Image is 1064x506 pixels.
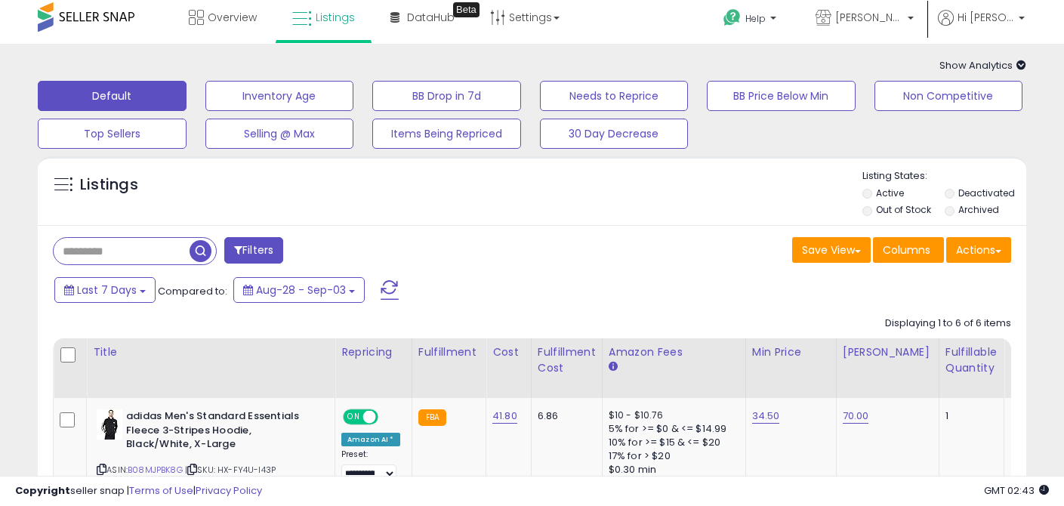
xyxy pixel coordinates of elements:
a: Hi [PERSON_NAME] [938,10,1025,44]
button: 30 Day Decrease [540,119,689,149]
div: 10% for >= $15 & <= $20 [609,436,734,449]
div: 1 [945,409,992,423]
label: Deactivated [958,187,1015,199]
a: Privacy Policy [196,483,262,498]
span: Help [745,12,766,25]
span: [PERSON_NAME] Distribution [835,10,903,25]
a: B08MJPBK8G [128,464,183,477]
small: FBA [418,409,446,426]
button: Needs to Reprice [540,81,689,111]
div: Tooltip anchor [453,2,480,17]
a: 34.50 [752,409,780,424]
b: adidas Men's Standard Essentials Fleece 3-Stripes Hoodie, Black/White, X-Large [126,409,310,455]
label: Out of Stock [876,203,931,216]
button: Last 7 Days [54,277,156,303]
div: Fulfillment [418,344,480,360]
span: ON [344,411,363,424]
span: | SKU: HX-FY4U-I43P [185,464,276,476]
button: Non Competitive [874,81,1023,111]
button: Aug-28 - Sep-03 [233,277,365,303]
span: 2025-09-11 02:43 GMT [984,483,1049,498]
button: Top Sellers [38,119,187,149]
button: Items Being Repriced [372,119,521,149]
div: Fulfillable Quantity [945,344,998,376]
h5: Listings [80,174,138,196]
img: 31lt1aTehVL._SL40_.jpg [97,409,122,440]
div: Repricing [341,344,406,360]
div: Displaying 1 to 6 of 6 items [885,316,1011,331]
button: Filters [224,237,283,264]
div: 5% for >= $0 & <= $14.99 [609,422,734,436]
i: Get Help [723,8,742,27]
div: seller snap | | [15,484,262,498]
p: Listing States: [862,169,1026,184]
button: Inventory Age [205,81,354,111]
a: 41.80 [492,409,517,424]
label: Active [876,187,904,199]
div: $0.30 min [609,463,734,477]
div: Fulfillment Cost [538,344,596,376]
span: Compared to: [158,284,227,298]
span: OFF [376,411,400,424]
small: Amazon Fees. [609,360,618,374]
span: Overview [208,10,257,25]
span: Hi [PERSON_NAME] [958,10,1014,25]
div: Preset: [341,449,400,483]
button: BB Drop in 7d [372,81,521,111]
div: $10 - $10.76 [609,409,734,422]
strong: Copyright [15,483,70,498]
button: Default [38,81,187,111]
button: Save View [792,237,871,263]
span: Aug-28 - Sep-03 [256,282,346,298]
a: Terms of Use [129,483,193,498]
div: Title [93,344,328,360]
div: Amazon Fees [609,344,739,360]
div: 6.86 [538,409,591,423]
button: BB Price Below Min [707,81,856,111]
button: Actions [946,237,1011,263]
div: Min Price [752,344,830,360]
span: Columns [883,242,930,258]
button: Columns [873,237,944,263]
span: DataHub [407,10,455,25]
div: [PERSON_NAME] [843,344,933,360]
div: Cost [492,344,525,360]
div: 17% for > $20 [609,449,734,463]
label: Archived [958,203,999,216]
div: Amazon AI * [341,433,400,446]
button: Selling @ Max [205,119,354,149]
span: Last 7 Days [77,282,137,298]
span: Show Analytics [939,58,1026,73]
span: Listings [316,10,355,25]
a: 70.00 [843,409,869,424]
